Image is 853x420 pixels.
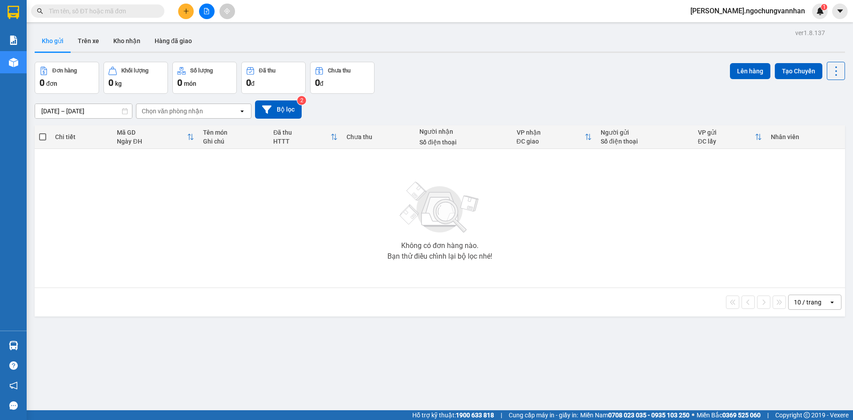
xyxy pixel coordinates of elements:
[395,176,484,239] img: svg+xml;base64,PHN2ZyBjbGFzcz0ibGlzdC1wbHVnX19zdmciIHhtbG5zPSJodHRwOi8vd3d3LnczLm9yZy8yMDAwL3N2Zy...
[517,138,585,145] div: ĐC giao
[517,129,585,136] div: VP nhận
[601,129,689,136] div: Người gửi
[177,77,182,88] span: 0
[9,36,18,45] img: solution-icon
[183,8,189,14] span: plus
[722,412,761,419] strong: 0369 525 060
[269,125,342,149] th: Toggle SortBy
[117,129,187,136] div: Mã GD
[804,412,810,418] span: copyright
[106,30,147,52] button: Kho nhận
[580,410,690,420] span: Miền Nam
[203,129,264,136] div: Tên món
[794,298,821,307] div: 10 / trang
[297,96,306,105] sup: 2
[273,129,331,136] div: Đã thu
[71,30,106,52] button: Trên xe
[608,412,690,419] strong: 0708 023 035 - 0935 103 250
[9,58,18,67] img: warehouse-icon
[121,68,148,74] div: Khối lượng
[829,299,836,306] svg: open
[55,133,108,140] div: Chi tiết
[115,80,122,87] span: kg
[501,410,502,420] span: |
[509,410,578,420] span: Cung cấp máy in - giấy in:
[419,139,508,146] div: Số điện thoại
[224,8,230,14] span: aim
[241,62,306,94] button: Đã thu0đ
[259,68,275,74] div: Đã thu
[246,77,251,88] span: 0
[219,4,235,19] button: aim
[836,7,844,15] span: caret-down
[822,4,825,10] span: 1
[40,77,44,88] span: 0
[320,80,323,87] span: đ
[347,133,411,140] div: Chưa thu
[692,413,694,417] span: ⚪️
[104,62,168,94] button: Khối lượng0kg
[795,28,825,38] div: ver 1.8.137
[142,107,203,116] div: Chọn văn phòng nhận
[35,30,71,52] button: Kho gửi
[419,128,508,135] div: Người nhận
[255,100,302,119] button: Bộ lọc
[117,138,187,145] div: Ngày ĐH
[387,253,492,260] div: Bạn thử điều chỉnh lại bộ lọc nhé!
[37,8,43,14] span: search
[239,108,246,115] svg: open
[108,77,113,88] span: 0
[46,80,57,87] span: đơn
[273,138,331,145] div: HTTT
[49,6,154,16] input: Tìm tên, số ĐT hoặc mã đơn
[412,410,494,420] span: Hỗ trợ kỹ thuật:
[683,5,812,16] span: [PERSON_NAME].ngochungvannhan
[730,63,770,79] button: Lên hàng
[9,401,18,410] span: message
[172,62,237,94] button: Số lượng0món
[698,129,755,136] div: VP gửi
[8,6,19,19] img: logo-vxr
[601,138,689,145] div: Số điện thoại
[9,381,18,390] span: notification
[9,361,18,370] span: question-circle
[35,104,132,118] input: Select a date range.
[112,125,199,149] th: Toggle SortBy
[178,4,194,19] button: plus
[832,4,848,19] button: caret-down
[698,138,755,145] div: ĐC lấy
[456,412,494,419] strong: 1900 633 818
[328,68,351,74] div: Chưa thu
[315,77,320,88] span: 0
[694,125,766,149] th: Toggle SortBy
[203,8,210,14] span: file-add
[251,80,255,87] span: đ
[147,30,199,52] button: Hàng đã giao
[184,80,196,87] span: món
[767,410,769,420] span: |
[35,62,99,94] button: Đơn hàng0đơn
[816,7,824,15] img: icon-new-feature
[310,62,375,94] button: Chưa thu0đ
[199,4,215,19] button: file-add
[190,68,213,74] div: Số lượng
[9,341,18,350] img: warehouse-icon
[821,4,827,10] sup: 1
[775,63,822,79] button: Tạo Chuyến
[771,133,841,140] div: Nhân viên
[697,410,761,420] span: Miền Bắc
[203,138,264,145] div: Ghi chú
[52,68,77,74] div: Đơn hàng
[512,125,597,149] th: Toggle SortBy
[401,242,478,249] div: Không có đơn hàng nào.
